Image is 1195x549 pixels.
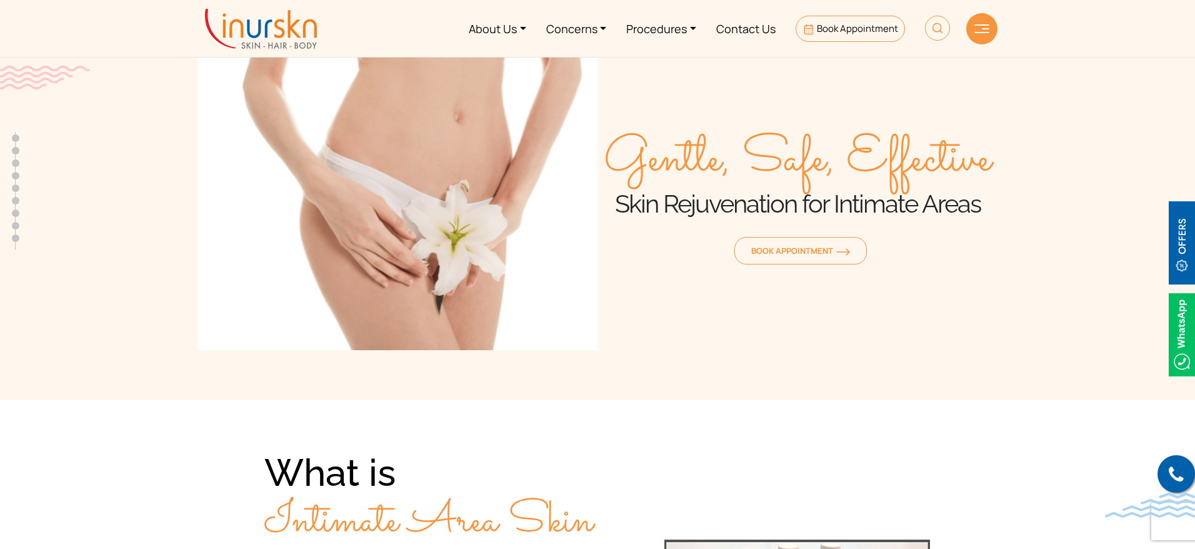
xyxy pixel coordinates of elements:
[751,245,850,256] span: Book Appointment
[706,5,786,52] a: Contact Us
[1105,493,1195,518] img: bluewave
[205,9,317,49] img: inurskn-logo
[796,16,905,42] a: Book Appointment
[536,5,617,52] a: Concerns
[597,188,997,219] h1: Skin Rejuvenation for Intimate Areas
[925,16,950,41] img: HeaderSearch
[734,237,867,264] a: Book Appointmentorange-arrow
[459,5,536,52] a: About Us
[817,22,898,35] span: Book Appointment
[616,5,706,52] a: Procedures
[974,24,989,33] img: hamLine.svg
[1169,293,1195,376] img: Whatsappicon
[836,248,850,256] img: orange-arrow
[604,132,991,188] span: Gentle, Safe, Effective
[1169,201,1195,285] img: offerBt
[1169,327,1195,341] a: Whatsappicon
